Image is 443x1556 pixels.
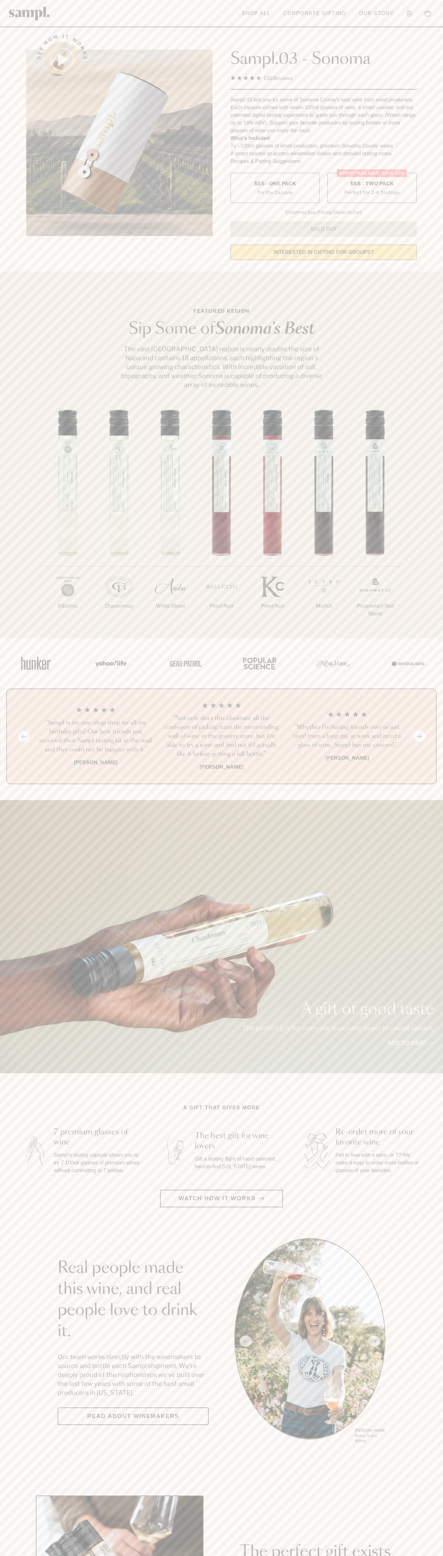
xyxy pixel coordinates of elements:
p: Featured Region [119,307,324,315]
div: Christmas SALE! Save 20% [337,169,407,177]
button: Sold Out [230,222,417,237]
p: A gift of good taste [243,1002,434,1017]
p: Albarino [42,602,93,610]
li: 2 / 7 [93,410,145,630]
small: Perfect For 2-4 Tastings [344,189,399,196]
ul: carousel [234,1238,385,1444]
h3: “Not only does this eliminate all the confusion of picking from the never ending wall of wine in ... [164,714,279,759]
a: Add to cart [387,1039,434,1048]
h2: Sip Some of [119,321,324,337]
div: slide 1 [234,1238,385,1444]
small: Try the Capsule [257,189,293,196]
h3: “Sampl is my one-stop shop for all my birthday gifts! Our best friends just received their Sampl ... [38,718,154,754]
li: 1 / 4 [38,702,154,771]
img: Sampl logo [9,6,50,20]
p: Our team works directly with the winemakers to source and bottle each Sampl shipment. We’re deepl... [58,1352,209,1397]
li: 3 / 7 [145,410,196,630]
em: Sonoma's Best [215,321,315,337]
a: interested in gifting for groups? [230,245,417,260]
li: A smart coaster to access winemaker videos and detailed tasting notes. [230,150,417,158]
li: 3 / 4 [289,702,405,771]
p: White Blend [145,602,196,610]
a: Corporate Gifting [280,6,350,20]
h3: “Whether I'm having friends over or just tired from a long day at work and need a glass of wine, ... [289,723,405,750]
h1: Sampl.03 - Sonoma [230,50,417,69]
img: Artboard_4_28b4d326-c26e-48f9-9c80-911f17d6414e_x450.png [239,650,278,677]
p: Sampl's tasting capsule allows you to try 7 100ml glasses of premium wines without committing to ... [54,1151,141,1174]
button: Next slide [414,731,425,742]
a: Shop All [238,6,274,20]
a: Our Story [356,6,397,20]
p: [PERSON_NAME] Sutro, Sutro Wines [355,1428,385,1443]
li: 7 / 7 [350,410,401,638]
button: Watch how it works [160,1190,283,1207]
h2: A gift that gives more [183,1104,260,1112]
span: $55 - One Pack [254,180,296,187]
li: 5 / 7 [247,410,298,630]
img: Artboard_6_04f9a106-072f-468a-bdd7-f11783b05722_x450.png [91,650,129,677]
h3: Re-order more of your favorite wine [335,1127,423,1147]
div: 136Reviews [230,74,293,83]
a: Read about Winemakers [58,1407,209,1425]
p: Merlot [298,602,350,610]
div: Sampl.03 lets you try some of Sonoma County's best wine from small producers. Each capsule comes ... [230,96,417,134]
img: Artboard_3_0b291449-6e8c-4d07-b2c2-3f3601a19cd1_x450.png [314,650,352,677]
button: See how it works [44,42,80,77]
li: 4 / 7 [196,410,247,630]
p: Proprietary Red Blend [350,602,401,618]
span: Reviews [273,75,293,81]
b: [PERSON_NAME] [74,759,117,766]
button: Previous slide [18,731,29,742]
span: 136 [264,75,273,81]
img: Artboard_7_5b34974b-f019-449e-91fb-745f8d0877ee_x450.png [388,650,426,677]
p: Fall in love with a wine, or 7? We make it easy to order more bottles or glasses of your favorites. [335,1151,423,1174]
li: 2 / 4 [164,702,279,771]
p: Pinot Noir [247,602,298,610]
li: Christmas Sale Pricing Shown In Cart [282,209,365,215]
p: The perfect gift for everyone from wine lovers to casual sippers. [243,1024,434,1033]
p: The vast [GEOGRAPHIC_DATA] region is nearly double the size of Napa and contains 18 appellations,... [119,344,324,389]
img: Artboard_1_c8cd28af-0030-4af1-819c-248e302c7f06_x450.png [17,650,55,677]
p: Gift a tasting flight of hand-selected, hard-to-find [US_STATE] wines. [195,1155,282,1171]
li: 7x - 100ml glasses of small production, premium Sonoma County wines [230,142,417,150]
strong: What’s Included: [230,135,271,141]
li: 6 / 7 [298,410,350,630]
li: Recipes & Pairing Suggestions [230,158,417,165]
p: Chardonnay [93,602,145,610]
h3: 7 premium glasses of wine [54,1127,141,1147]
img: Sampl.03 - Sonoma [26,50,213,236]
li: 1 / 7 [42,410,93,630]
b: [PERSON_NAME] [326,755,369,761]
span: $88 - Two Pack [350,180,394,187]
img: Artboard_5_7fdae55a-36fd-43f7-8bfd-f74a06a2878e_x450.png [165,650,204,677]
h3: The best gift for wine lovers [195,1131,282,1151]
b: [PERSON_NAME] [200,764,243,770]
h2: Real people made this wine, and real people love to drink it. [58,1258,209,1342]
p: Pinot Noir [196,602,247,610]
